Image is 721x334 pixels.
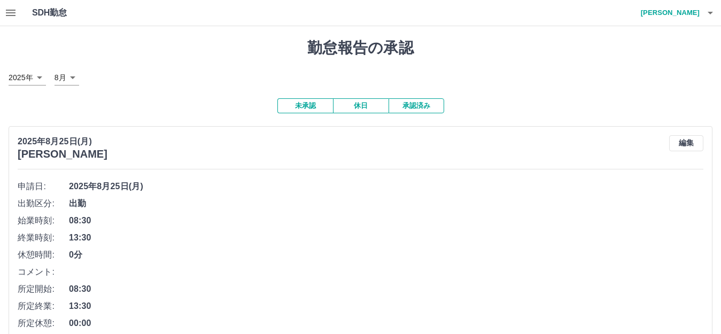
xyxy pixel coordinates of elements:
[18,214,69,227] span: 始業時刻:
[18,135,107,148] p: 2025年8月25日(月)
[69,317,703,330] span: 00:00
[9,39,712,57] h1: 勤怠報告の承認
[18,231,69,244] span: 終業時刻:
[277,98,333,113] button: 未承認
[18,248,69,261] span: 休憩時間:
[389,98,444,113] button: 承認済み
[18,283,69,296] span: 所定開始:
[69,300,703,313] span: 13:30
[69,180,703,193] span: 2025年8月25日(月)
[69,197,703,210] span: 出勤
[18,317,69,330] span: 所定休憩:
[333,98,389,113] button: 休日
[18,266,69,278] span: コメント:
[69,214,703,227] span: 08:30
[669,135,703,151] button: 編集
[69,283,703,296] span: 08:30
[9,70,46,86] div: 2025年
[69,248,703,261] span: 0分
[69,231,703,244] span: 13:30
[18,300,69,313] span: 所定終業:
[18,148,107,160] h3: [PERSON_NAME]
[18,197,69,210] span: 出勤区分:
[55,70,79,86] div: 8月
[18,180,69,193] span: 申請日:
